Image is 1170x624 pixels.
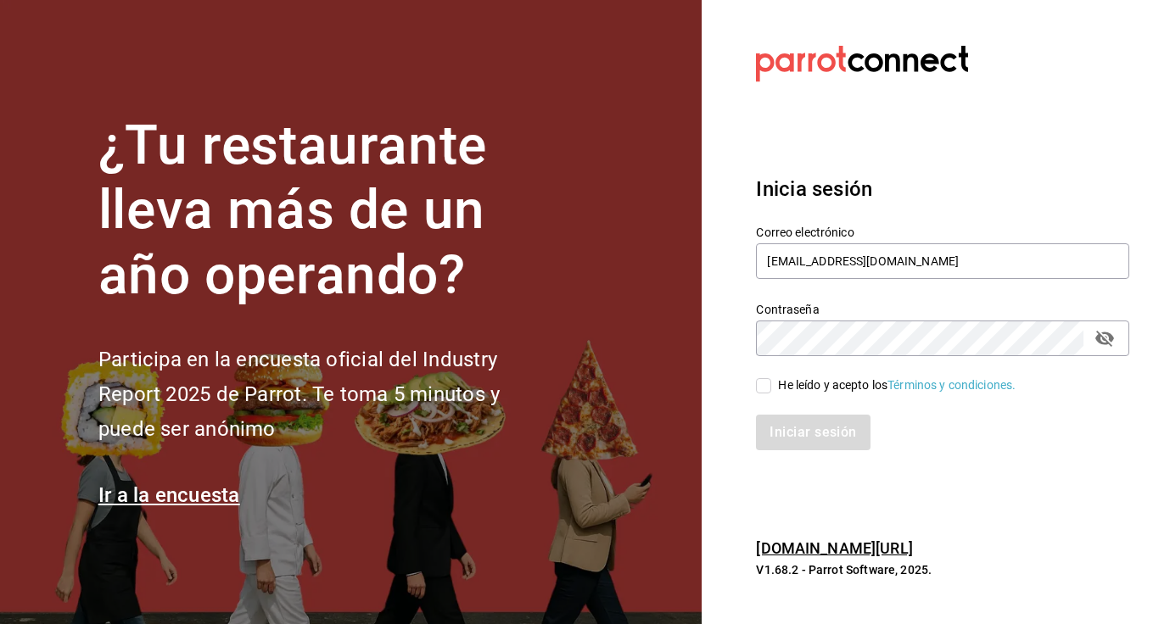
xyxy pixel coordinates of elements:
[98,343,557,446] h2: Participa en la encuesta oficial del Industry Report 2025 de Parrot. Te toma 5 minutos y puede se...
[756,539,912,557] a: [DOMAIN_NAME][URL]
[778,376,1016,394] div: He leído y acepto los
[887,378,1016,392] a: Términos y condiciones.
[756,303,1129,315] label: Contraseña
[98,114,557,309] h1: ¿Tu restaurante lleva más de un año operando?
[98,483,240,507] a: Ir a la encuesta
[756,174,1129,204] h3: Inicia sesión
[756,561,1129,578] p: V1.68.2 - Parrot Software, 2025.
[1090,324,1119,353] button: passwordField
[756,243,1129,279] input: Ingresa tu correo electrónico
[756,226,1129,237] label: Correo electrónico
